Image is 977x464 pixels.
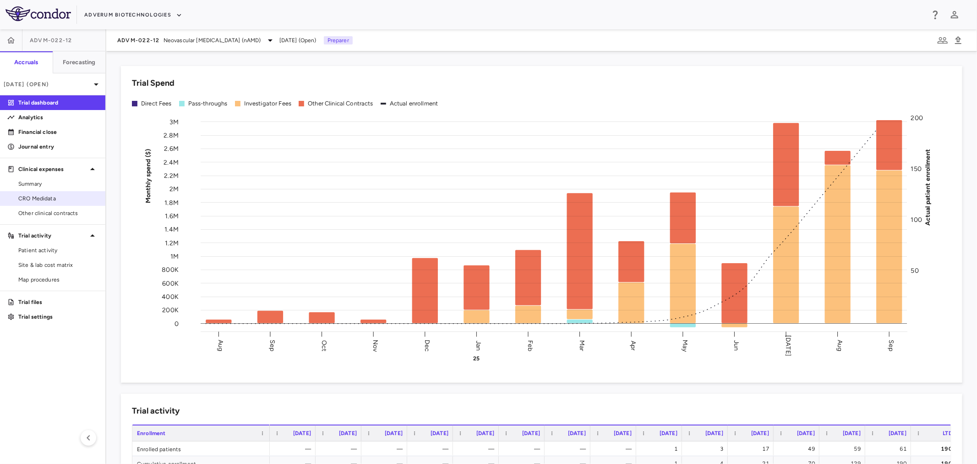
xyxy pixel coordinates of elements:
tspan: 100 [911,215,922,223]
div: — [507,442,540,456]
text: Nov [371,339,379,352]
text: May [681,339,689,352]
div: 49 [782,442,815,456]
p: Trial settings [18,313,98,321]
p: Trial files [18,298,98,306]
tspan: 1.2M [165,239,179,247]
tspan: 600K [162,279,179,287]
div: — [324,442,357,456]
div: 190 [919,442,952,456]
tspan: 0 [175,320,179,327]
text: Feb [526,340,534,351]
div: — [415,442,448,456]
span: [DATE] [889,430,906,436]
tspan: 150 [911,165,922,172]
span: Site & lab cost matrix [18,261,98,269]
text: Oct [320,340,328,351]
text: 25 [473,355,480,362]
text: Dec [423,339,431,351]
span: Map procedures [18,276,98,284]
text: Sep [268,340,276,351]
div: 61 [873,442,906,456]
span: [DATE] [568,430,586,436]
div: — [599,442,632,456]
text: [DATE] [784,335,792,356]
tspan: 1M [170,253,179,260]
span: [DATE] [385,430,403,436]
tspan: 50 [911,266,919,274]
img: logo-full-BYUhSk78.svg [5,6,71,21]
div: — [370,442,403,456]
h6: Trial activity [132,405,180,417]
p: Clinical expenses [18,165,87,173]
span: [DATE] [431,430,448,436]
p: [DATE] (Open) [4,80,91,88]
span: [DATE] [614,430,632,436]
tspan: 3M [169,118,179,126]
span: [DATE] [843,430,861,436]
div: Pass-throughs [188,99,228,108]
tspan: 1.8M [164,199,179,206]
tspan: 1.4M [164,226,179,233]
h6: Trial Spend [132,77,175,89]
span: ADVM-022-12 [30,37,72,44]
div: — [553,442,586,456]
span: [DATE] [751,430,769,436]
span: Neovascular [MEDICAL_DATA] (nAMD) [164,36,261,44]
tspan: 2M [169,185,179,193]
button: Adverum Biotechnologies [84,8,182,22]
div: Enrolled patients [132,442,270,456]
tspan: Actual patient enrollment [924,149,932,226]
p: Preparer [324,36,353,44]
tspan: 2.6M [164,145,179,153]
span: ADVM-022-12 [117,37,160,44]
tspan: 200K [162,306,179,314]
text: Apr [629,340,637,350]
span: [DATE] [660,430,677,436]
h6: Forecasting [63,58,96,66]
p: Journal entry [18,143,98,151]
h6: Accruals [14,58,38,66]
span: [DATE] [705,430,723,436]
div: 1 [644,442,677,456]
div: — [278,442,311,456]
span: [DATE] [522,430,540,436]
span: [DATE] [797,430,815,436]
text: Sep [888,340,895,351]
tspan: 2.4M [164,158,179,166]
text: Aug [217,340,224,351]
tspan: 2.2M [164,172,179,180]
p: Financial close [18,128,98,136]
text: Jan [475,340,483,350]
span: [DATE] [476,430,494,436]
tspan: Monthly spend ($) [144,149,152,203]
div: Actual enrollment [390,99,438,108]
div: 17 [736,442,769,456]
span: CRO Medidata [18,194,98,203]
tspan: 2.8M [164,132,179,139]
text: Mar [578,340,586,351]
text: Aug [836,340,844,351]
span: [DATE] [339,430,357,436]
text: Jun [733,340,741,351]
span: Enrollment [137,430,166,436]
tspan: 200 [911,114,923,122]
tspan: 400K [162,293,179,301]
p: Analytics [18,113,98,122]
div: 59 [828,442,861,456]
tspan: 800K [162,266,179,274]
span: [DATE] (Open) [279,36,317,44]
tspan: 1.6M [165,212,179,220]
div: Other Clinical Contracts [308,99,373,108]
div: — [461,442,494,456]
p: Trial dashboard [18,99,98,107]
span: Summary [18,180,98,188]
div: 3 [690,442,723,456]
span: Other clinical contracts [18,209,98,217]
span: [DATE] [293,430,311,436]
div: Direct Fees [141,99,172,108]
span: LTD [943,430,952,436]
p: Trial activity [18,232,87,240]
div: Investigator Fees [244,99,292,108]
span: Patient activity [18,246,98,254]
